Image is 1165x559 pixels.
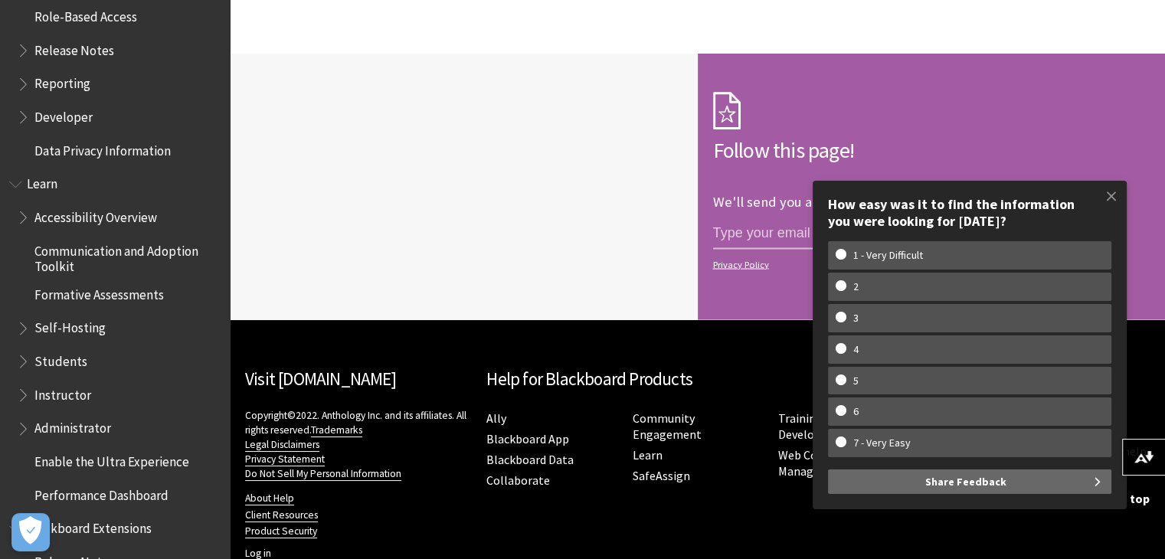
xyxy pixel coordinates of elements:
span: Blackboard Extensions [27,516,152,537]
button: Share Feedback [828,469,1111,494]
span: Release Notes [34,38,114,58]
span: Performance Dashboard [34,482,169,503]
span: Developer [34,104,93,125]
nav: Book outline for Blackboard Learn Help [9,172,221,508]
w-span: 3 [836,312,876,325]
span: Self-Hosting [34,315,106,336]
a: Visit [DOMAIN_NAME] [245,368,396,390]
a: SafeAssign [632,468,689,484]
span: Formative Assessments [34,282,164,302]
a: Collaborate [486,472,550,489]
w-span: 4 [836,343,876,356]
a: Training and Development Manager [778,410,898,443]
span: Accessibility Overview [34,204,157,225]
div: How easy was it to find the information you were looking for [DATE]? [828,196,1111,229]
w-span: 7 - Very Easy [836,436,928,449]
span: Role-Based Access [34,4,137,25]
span: Data Privacy Information [34,138,171,159]
span: Instructor [34,382,91,403]
img: Subscription Icon [713,92,741,130]
a: Blackboard Data [486,452,574,468]
span: Enable the Ultra Experience [34,449,189,469]
a: Web Community Manager [778,447,866,479]
a: Trademarks [311,423,362,437]
span: Share Feedback [925,469,1006,494]
w-span: 6 [836,405,876,418]
a: Product Security [245,525,317,538]
a: Client Resources [245,508,318,522]
a: Community Engagement [632,410,701,443]
a: Learn [632,447,662,463]
span: Administrator [34,416,111,436]
w-span: 1 - Very Difficult [836,249,941,262]
span: Communication and Adoption Toolkit [34,238,219,274]
span: Students [34,348,87,369]
p: Copyright©2022. Anthology Inc. and its affiliates. All rights reserved. [245,408,471,481]
span: Learn [27,172,57,192]
a: Ally [486,410,506,427]
a: Privacy Statement [245,453,325,466]
button: Open Preferences [11,513,50,551]
span: Reporting [34,71,90,92]
p: We'll send you an email each time we make an important change. [713,193,1111,211]
a: About Help [245,492,294,505]
h2: Help for Blackboard Products [486,366,908,393]
a: Do Not Sell My Personal Information [245,467,401,481]
a: Blackboard App [486,431,569,447]
input: email address [713,217,1009,250]
w-span: 5 [836,374,876,387]
a: Legal Disclaimers [245,438,319,452]
w-span: 2 [836,280,876,293]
